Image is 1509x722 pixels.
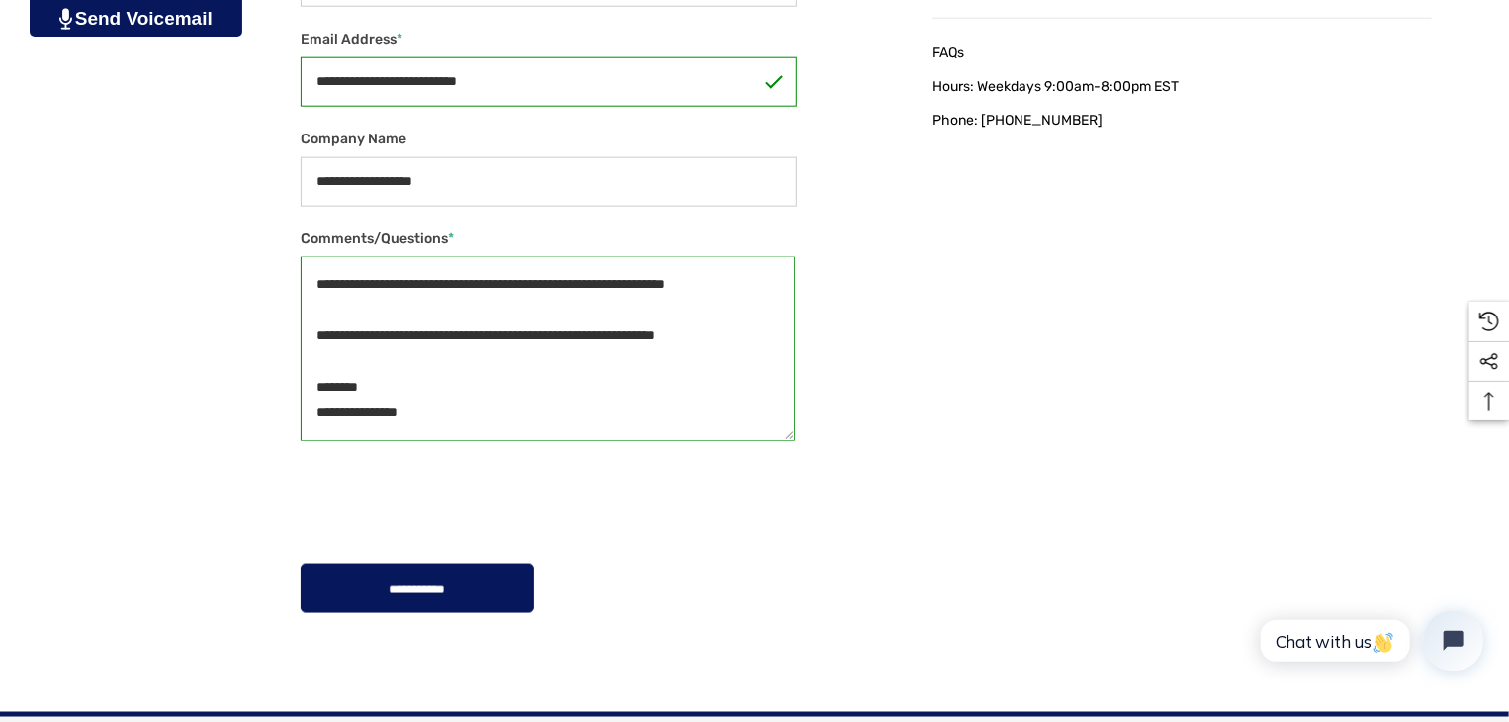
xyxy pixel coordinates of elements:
span: Hours: Weekdays 9:00am-8:00pm EST [932,78,1179,95]
svg: Social Media [1479,352,1499,372]
label: Email Address [301,27,797,51]
span: Phone: [PHONE_NUMBER] [932,112,1103,129]
label: Comments/Questions [301,226,797,251]
a: FAQs [932,41,1432,66]
iframe: reCAPTCHA [301,456,601,533]
span: FAQs [932,45,964,61]
a: Phone: [PHONE_NUMBER] [932,108,1432,134]
label: Company Name [301,127,797,151]
svg: Recently Viewed [1479,312,1499,331]
svg: Top [1469,392,1509,411]
a: Hours: Weekdays 9:00am-8:00pm EST [932,74,1432,100]
iframe: Tidio Chat [1239,594,1500,687]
